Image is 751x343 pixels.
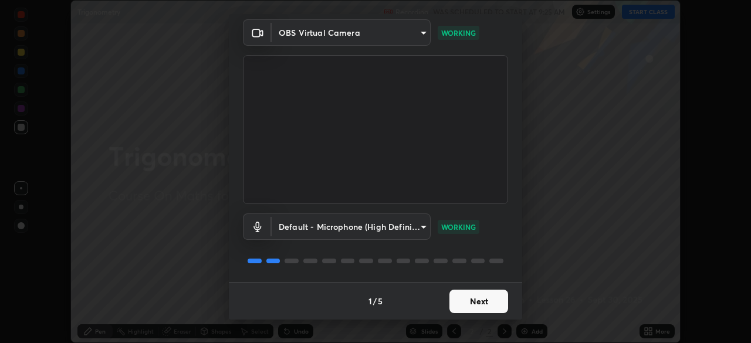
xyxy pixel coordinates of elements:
p: WORKING [441,222,476,232]
button: Next [449,290,508,313]
div: OBS Virtual Camera [272,19,431,46]
h4: 5 [378,295,383,307]
p: WORKING [441,28,476,38]
h4: / [373,295,377,307]
div: OBS Virtual Camera [272,213,431,240]
h4: 1 [368,295,372,307]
